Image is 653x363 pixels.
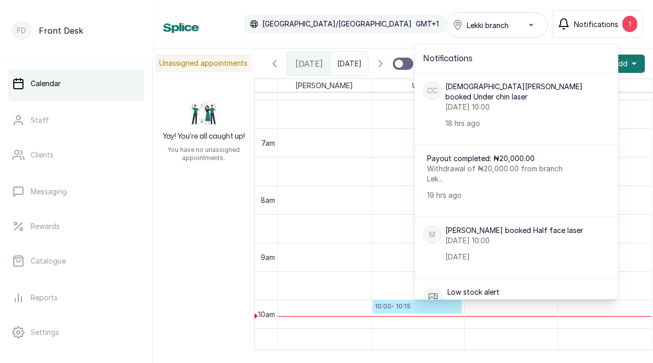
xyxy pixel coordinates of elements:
[622,16,637,32] div: 1
[8,283,144,312] a: Reports
[8,247,144,275] a: Catalogue
[447,297,588,307] p: acne control stock is running low in Lek...
[445,252,586,262] p: [DATE]
[447,287,588,297] p: Low stock alert
[31,115,49,125] p: Staff
[375,302,460,310] p: 10:00 - 10:15
[31,327,59,338] p: Settings
[445,82,586,102] p: [DEMOGRAPHIC_DATA][PERSON_NAME] booked Under chin laser
[445,236,586,246] p: [DATE] 10:00
[427,86,437,96] p: CC
[17,25,26,36] p: FD
[427,153,567,164] p: Payout completed: ₦20,000.00
[410,79,425,92] span: Uju
[31,221,60,231] p: Rewards
[259,252,277,263] div: 9am
[613,59,627,69] span: Add
[552,10,643,38] button: Notifications1
[295,58,323,70] span: [DATE]
[31,187,67,197] p: Messaging
[155,54,252,72] p: Unassigned appointments
[446,12,548,38] button: Lekki branch
[467,20,509,31] span: Lekki branch
[375,310,460,331] h3: [DEMOGRAPHIC_DATA][PERSON_NAME]
[423,53,610,65] h2: Notifications
[445,118,586,128] p: 18 hrs ago
[445,225,586,236] p: [PERSON_NAME] booked Half face laser
[287,52,331,75] div: [DATE]
[8,318,144,347] a: Settings
[445,102,586,112] p: [DATE] 10:00
[8,141,144,169] a: Clients
[8,212,144,241] a: Rewards
[8,106,144,135] a: Staff
[259,138,277,148] div: 7am
[427,190,567,200] p: 19 hrs ago
[31,293,58,303] p: Reports
[416,19,439,29] p: GMT+1
[256,309,277,320] div: 10am
[8,177,144,206] a: Messaging
[8,69,144,98] a: Calendar
[605,55,645,73] button: Add
[31,256,66,266] p: Catalogue
[31,150,54,160] p: Clients
[39,24,83,37] p: Front Desk
[574,19,618,30] span: Notifications
[259,195,277,205] div: 8am
[31,79,61,89] p: Calendar
[262,19,412,29] p: [GEOGRAPHIC_DATA]/[GEOGRAPHIC_DATA]
[293,79,355,92] span: [PERSON_NAME]
[429,229,435,240] p: M
[163,132,245,142] h2: Yay! You’re all caught up!
[159,146,248,162] p: You have no unassigned appointments.
[427,164,567,184] p: Withdrawal of ₦20,000.00 from branch Lek...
